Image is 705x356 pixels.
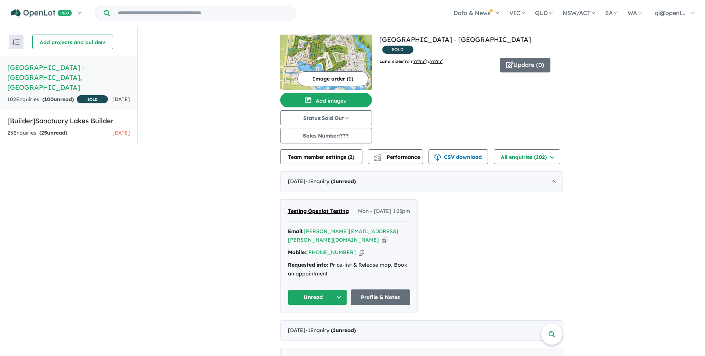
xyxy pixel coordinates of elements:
[358,207,410,216] span: Mon - [DATE] 1:23pm
[32,35,113,49] button: Add projects and builders
[379,35,531,44] a: [GEOGRAPHIC_DATA] - [GEOGRAPHIC_DATA]
[375,154,420,160] span: Performance
[44,96,54,103] span: 100
[280,35,372,90] img: Sanctuary Lakes Estate - Point Cook
[288,228,304,235] strong: Email:
[331,327,356,334] strong: ( unread)
[430,58,443,64] u: ???m
[7,63,130,92] h5: [GEOGRAPHIC_DATA] - [GEOGRAPHIC_DATA] , [GEOGRAPHIC_DATA]
[39,129,67,136] strong: ( unread)
[305,178,356,185] span: - 1 Enquir y
[331,178,356,185] strong: ( unread)
[280,171,563,192] div: [DATE]
[382,236,387,244] button: Copy
[280,110,372,125] button: Status:Sold Out
[494,149,560,164] button: All enquiries (102)
[280,93,372,107] button: Add images
[413,58,426,64] u: ??? m
[288,207,349,216] a: Testing Openlot Testing
[379,58,403,64] b: Land sizes
[7,116,130,126] h5: [Builder] Sanctuary Lakes Builder
[111,5,294,21] input: Try estate name, suburb, builder or developer
[379,58,494,65] p: from
[374,156,381,161] img: bar-chart.svg
[77,95,108,103] span: SOLD
[288,261,328,268] strong: Requested info:
[280,320,563,341] div: [DATE]
[434,154,441,161] img: download icon
[288,228,398,243] a: [PERSON_NAME][EMAIL_ADDRESS][PERSON_NAME][DOMAIN_NAME]
[350,154,352,160] span: 2
[500,58,550,72] button: Update (0)
[374,154,380,158] img: line-chart.svg
[11,9,72,18] img: Openlot PRO Logo White
[426,58,443,64] span: to
[280,149,362,164] button: Team member settings (2)
[429,149,488,164] button: CSV download
[351,289,410,305] a: Profile & Notes
[288,208,349,214] span: Testing Openlot Testing
[112,96,130,103] span: [DATE]
[368,149,423,164] button: Performance
[359,249,364,256] button: Copy
[288,249,306,256] strong: Mobile:
[280,128,372,143] button: Sales Number:???
[297,71,368,86] button: Image order (1)
[7,129,67,138] div: 25 Enquir ies
[305,327,356,334] span: - 1 Enquir y
[7,95,108,104] div: 102 Enquir ies
[288,261,410,278] div: Price-list & Release map, Book an appointment
[441,58,443,62] sup: 2
[655,9,686,17] span: qi@openl...
[41,129,47,136] span: 25
[306,249,356,256] a: [PHONE_NUMBER]
[333,327,336,334] span: 1
[424,58,426,62] sup: 2
[382,46,413,54] span: SOLD
[333,178,336,185] span: 1
[12,39,20,45] img: sort.svg
[288,289,347,305] button: Unread
[42,96,74,103] strong: ( unread)
[112,129,130,136] span: [DATE]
